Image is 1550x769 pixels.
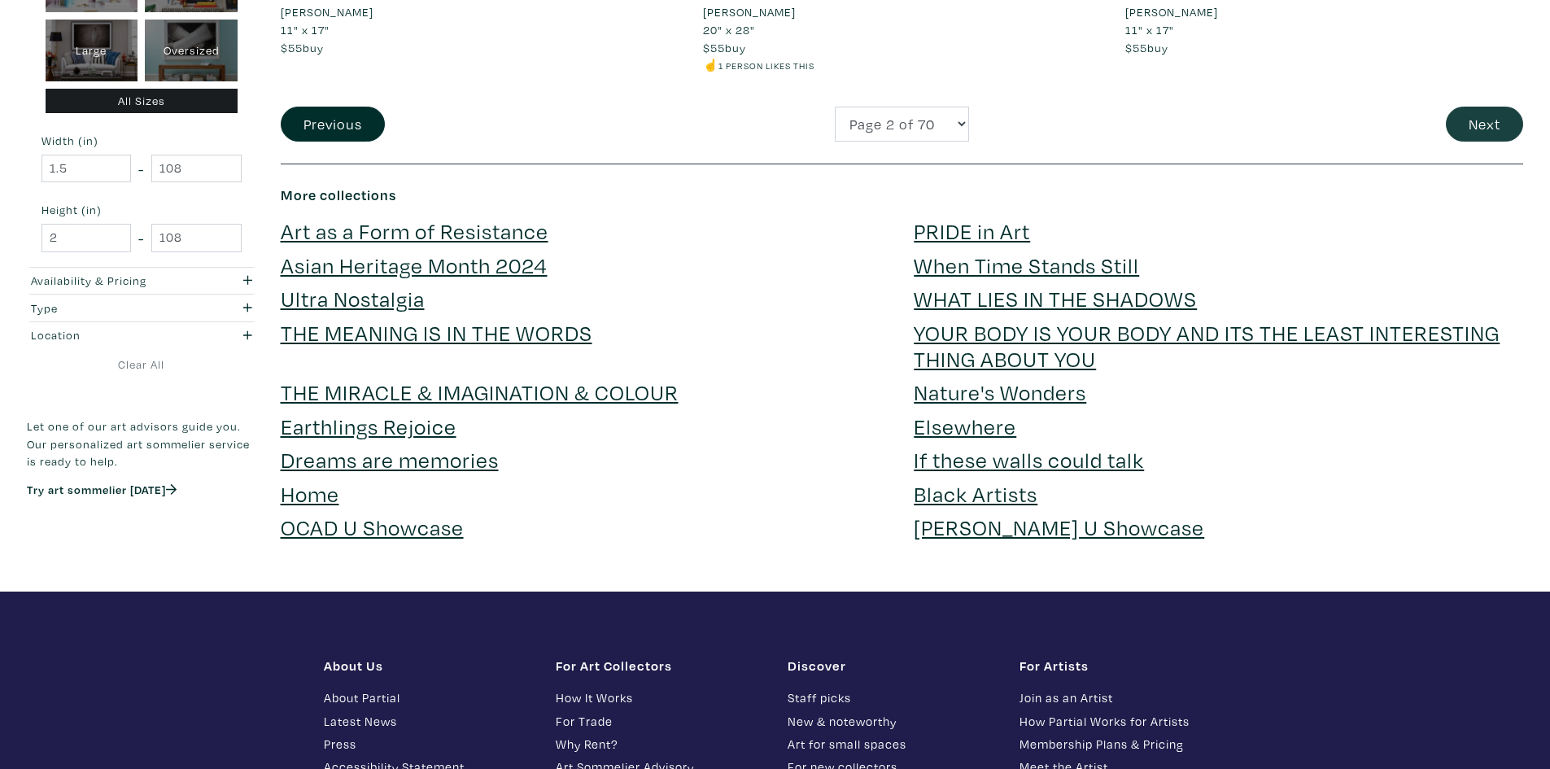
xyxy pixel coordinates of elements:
[27,417,256,470] p: Let one of our art advisors guide you. Our personalized art sommelier service is ready to help.
[27,295,256,321] button: Type
[281,513,464,541] a: OCAD U Showcase
[281,445,499,474] a: Dreams are memories
[27,481,177,496] a: Try art sommelier [DATE]
[46,20,138,81] div: Large
[1125,22,1174,37] span: 11" x 17"
[914,216,1030,245] a: PRIDE in Art
[914,445,1144,474] a: If these walls could talk
[914,513,1204,541] a: [PERSON_NAME] U Showcase
[703,40,725,55] span: $55
[914,251,1139,279] a: When Time Stands Still
[1125,3,1523,21] a: [PERSON_NAME]
[145,20,238,81] div: Oversized
[281,22,330,37] span: 11" x 17"
[1125,3,1218,21] li: [PERSON_NAME]
[1020,658,1227,674] h1: For Artists
[788,688,995,707] a: Staff picks
[703,3,1101,21] a: [PERSON_NAME]
[281,40,303,55] span: $55
[281,284,425,312] a: Ultra Nostalgia
[703,22,755,37] span: 20" x 28"
[41,135,242,146] small: Width (in)
[1020,712,1227,731] a: How Partial Works for Artists
[281,3,373,21] li: [PERSON_NAME]
[788,735,995,754] a: Art for small spaces
[27,267,256,294] button: Availability & Pricing
[27,356,256,374] a: Clear All
[1446,107,1523,142] button: Next
[281,107,385,142] button: Previous
[703,3,796,21] li: [PERSON_NAME]
[703,40,746,55] span: buy
[138,157,144,179] span: -
[281,40,324,55] span: buy
[1020,735,1227,754] a: Membership Plans & Pricing
[556,735,763,754] a: Why Rent?
[914,412,1016,440] a: Elsewhere
[281,318,592,347] a: THE MEANING IS IN THE WORDS
[41,204,242,216] small: Height (in)
[914,479,1037,508] a: Black Artists
[281,216,548,245] a: Art as a Form of Resistance
[31,326,191,344] div: Location
[281,251,548,279] a: Asian Heritage Month 2024
[138,226,144,248] span: -
[324,688,531,707] a: About Partial
[281,3,679,21] a: [PERSON_NAME]
[788,712,995,731] a: New & noteworthy
[31,272,191,290] div: Availability & Pricing
[1125,40,1147,55] span: $55
[27,321,256,348] button: Location
[281,186,1524,204] h6: More collections
[281,479,339,508] a: Home
[914,318,1500,373] a: YOUR BODY IS YOUR BODY AND ITS THE LEAST INTERESTING THING ABOUT YOU
[703,56,1101,74] li: ☝️
[281,378,679,406] a: THE MIRACLE & IMAGINATION & COLOUR
[27,513,256,548] iframe: Customer reviews powered by Trustpilot
[281,412,456,440] a: Earthlings Rejoice
[556,658,763,674] h1: For Art Collectors
[324,658,531,674] h1: About Us
[324,712,531,731] a: Latest News
[31,299,191,317] div: Type
[788,658,995,674] h1: Discover
[718,59,814,72] small: 1 person likes this
[914,284,1197,312] a: WHAT LIES IN THE SHADOWS
[324,735,531,754] a: Press
[556,688,763,707] a: How It Works
[1020,688,1227,707] a: Join as an Artist
[914,378,1086,406] a: Nature's Wonders
[556,712,763,731] a: For Trade
[46,88,238,113] div: All Sizes
[1125,40,1168,55] span: buy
